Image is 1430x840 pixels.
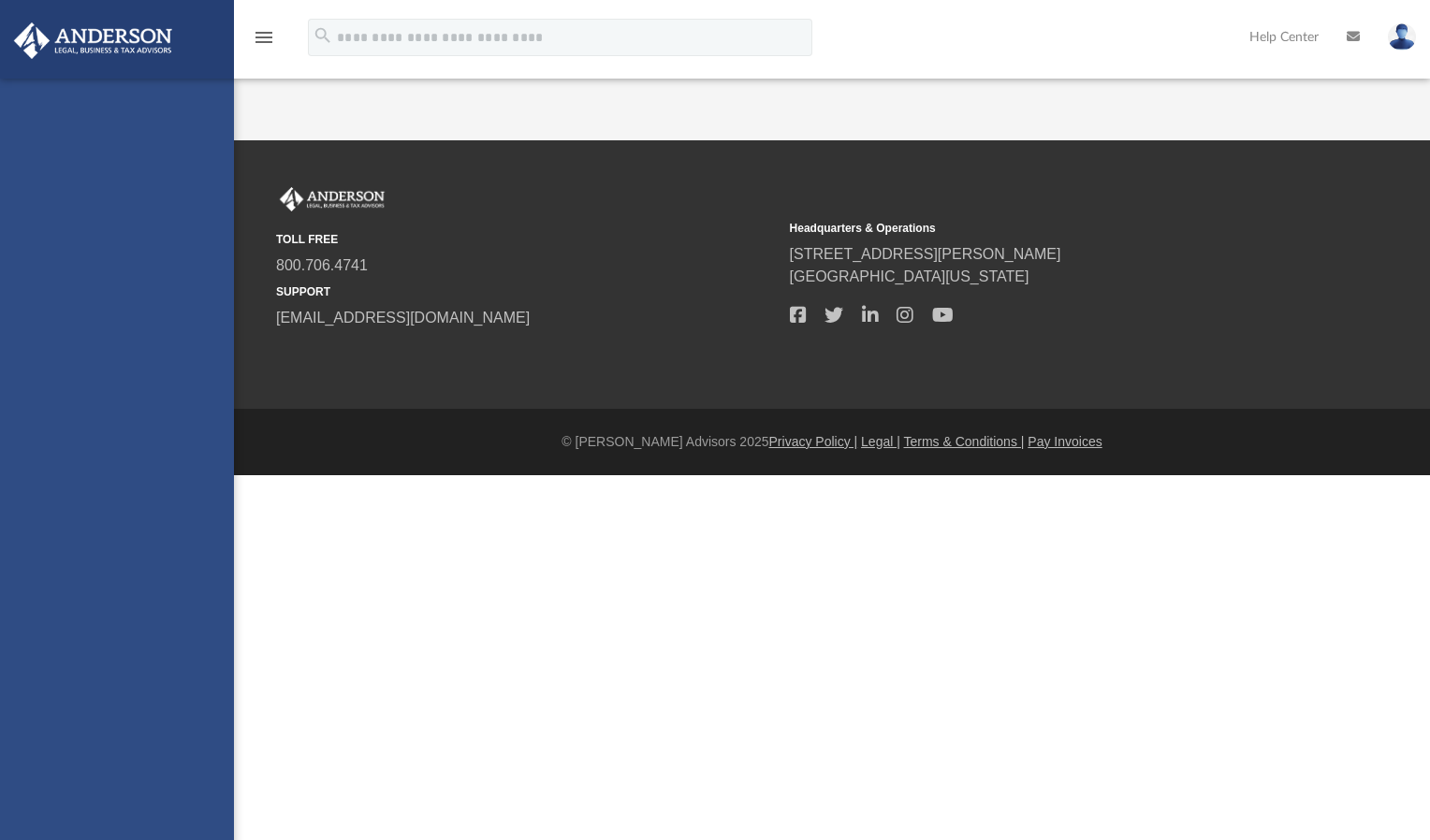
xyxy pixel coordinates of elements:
[8,22,178,59] img: Anderson Advisors Platinum Portal
[790,268,1029,284] a: [GEOGRAPHIC_DATA][US_STATE]
[1388,23,1416,51] img: User Pic
[313,25,333,46] i: search
[790,220,1291,237] small: Headquarters & Operations
[276,310,530,326] a: [EMAIL_ADDRESS][DOMAIN_NAME]
[1028,434,1102,449] a: Pay Invoices
[253,26,275,49] i: menu
[253,36,275,49] a: menu
[276,257,368,273] a: 800.706.4741
[861,434,900,449] a: Legal |
[769,434,858,449] a: Privacy Policy |
[276,187,388,211] img: Anderson Advisors Platinum Portal
[234,432,1430,452] div: © [PERSON_NAME] Advisors 2025
[790,246,1061,262] a: [STREET_ADDRESS][PERSON_NAME]
[904,434,1025,449] a: Terms & Conditions |
[276,283,777,300] small: SUPPORT
[276,231,777,248] small: TOLL FREE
